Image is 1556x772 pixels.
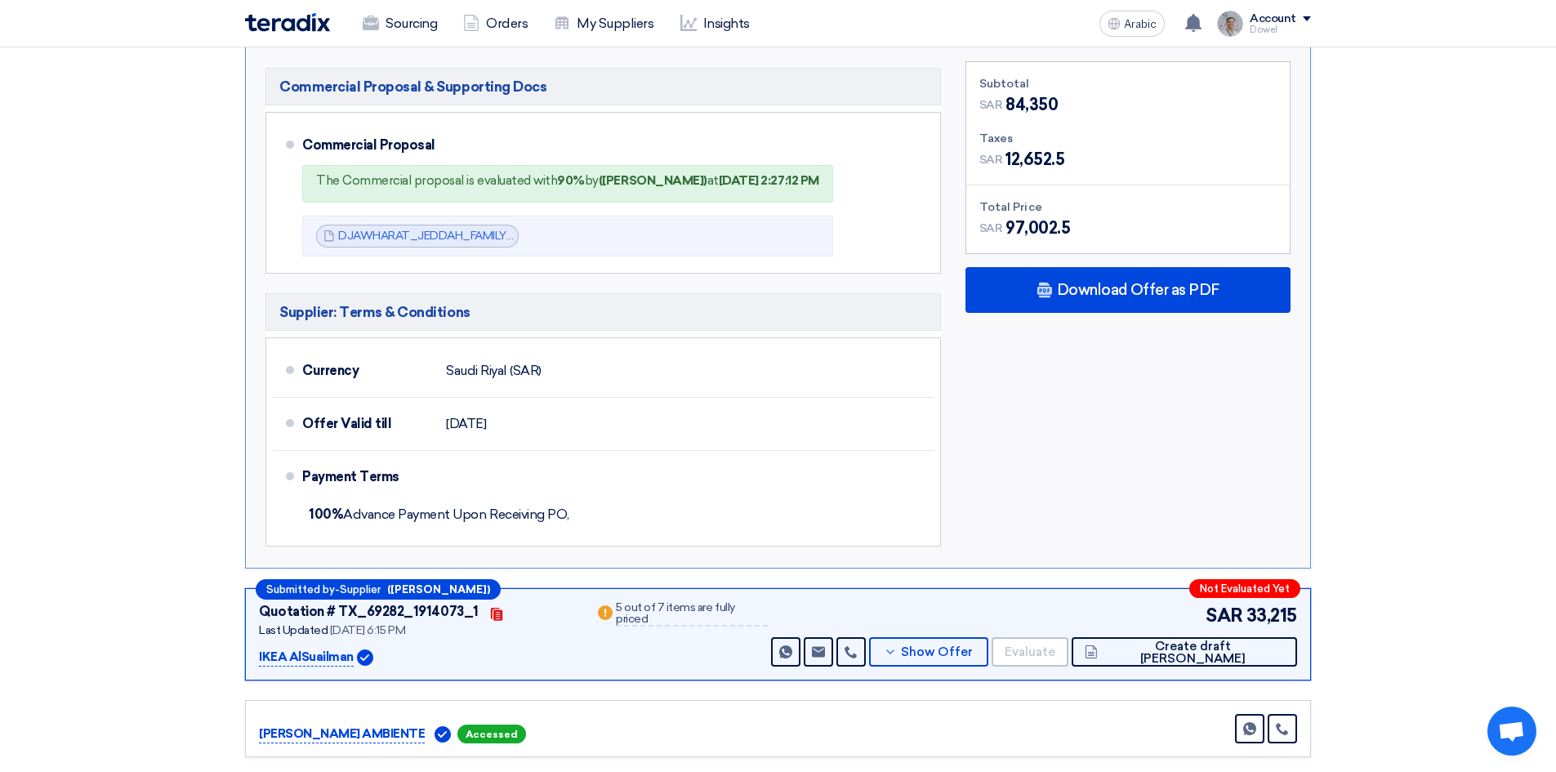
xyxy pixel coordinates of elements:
[330,623,405,637] font: [DATE] 6:15 PM
[992,637,1068,667] button: Evaluate
[979,77,1030,91] font: Subtotal
[1140,639,1246,666] font: Create draft [PERSON_NAME]
[259,604,479,619] font: Quotation # TX_69282_1914073_1
[979,153,1003,167] font: SAR
[979,200,1042,214] font: Total Price
[707,173,719,188] font: at
[446,363,542,378] font: Saudi Riyal (SAR)
[302,363,359,378] font: Currency
[719,173,819,188] font: [DATE] 2:27:12 PM
[1246,605,1297,627] font: 33,215
[1206,605,1243,627] font: SAR
[316,173,557,188] font: The Commercial proposal is evaluated with
[577,16,653,31] font: My Suppliers
[302,469,399,484] font: Payment Terms
[979,98,1003,112] font: SAR
[259,623,328,637] font: Last Updated
[386,16,437,31] font: Sourcing
[1217,11,1243,37] img: IMG_1753965247717.jpg
[599,173,707,188] font: ([PERSON_NAME])
[245,13,330,32] img: Teradix logo
[486,16,528,31] font: Orders
[302,416,391,431] font: Offer Valid till
[1200,582,1290,595] font: Not Evaluated Yet
[869,637,989,667] button: Show Offer
[1005,645,1055,659] font: Evaluate
[901,645,973,659] font: Show Offer
[302,137,435,153] font: Commercial Proposal
[667,6,763,42] a: Insights
[541,6,667,42] a: My Suppliers
[259,726,425,741] font: [PERSON_NAME] AMBIENTE
[585,173,599,188] font: by
[703,16,750,31] font: Insights
[450,6,541,42] a: Orders
[350,6,450,42] a: Sourcing
[616,600,735,626] font: 5 out of 7 items are fully priced
[1487,707,1536,756] div: Open chat
[1005,149,1064,169] font: 12,652.5
[1057,281,1219,299] font: Download Offer as PDF
[1124,17,1157,31] font: Arabic
[357,649,373,666] img: Verified Account
[979,132,1014,145] font: Taxes
[338,229,688,243] a: DJAWHARAT_JEDDAH_FAMILY_ROOM_PR_1744704668630.pdf
[279,78,546,95] font: Commercial Proposal & Supporting Docs
[340,583,381,596] font: Supplier
[259,649,354,664] font: IKEA AlSuailman
[557,173,585,188] font: 90%
[1099,11,1165,37] button: Arabic
[279,304,470,320] font: Supplier: Terms & Conditions
[1072,637,1297,667] button: Create draft [PERSON_NAME]
[343,506,569,522] font: Advance Payment Upon Receiving PO,
[1005,218,1070,238] font: 97,002.5
[1250,11,1296,25] font: Account
[266,583,335,596] font: Submitted by
[979,221,1003,235] font: SAR
[309,506,343,522] font: 100%
[446,416,486,431] font: [DATE]
[1250,25,1277,35] font: Dowel
[387,583,490,596] font: ([PERSON_NAME])
[335,584,340,596] font: -
[1005,95,1058,114] font: 84,350
[435,726,451,743] img: Verified Account
[466,729,518,740] font: Accessed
